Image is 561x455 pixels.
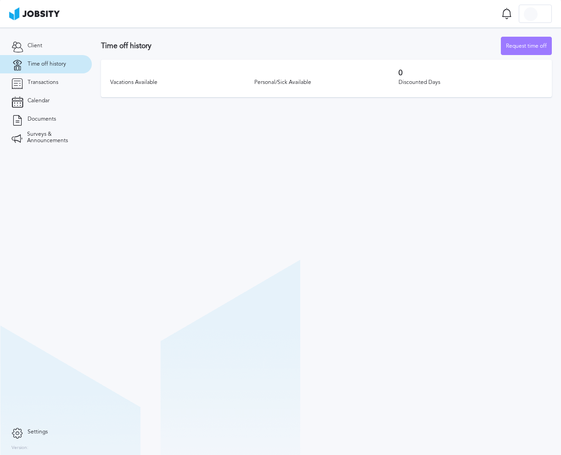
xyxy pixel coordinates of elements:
[501,37,552,55] button: Request time off
[28,429,48,435] span: Settings
[101,42,501,50] h3: Time off history
[28,116,56,122] span: Documents
[398,79,543,86] div: Discounted Days
[27,131,80,144] span: Surveys & Announcements
[254,79,398,86] div: Personal/Sick Available
[501,37,551,55] div: Request time off
[28,61,66,67] span: Time off history
[28,79,58,86] span: Transactions
[398,69,543,77] h3: 0
[28,43,42,49] span: Client
[110,79,254,86] div: Vacations Available
[28,98,50,104] span: Calendar
[9,7,60,20] img: ab4bad089aa723f57921c736e9817d99.png
[11,445,28,451] label: Version:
